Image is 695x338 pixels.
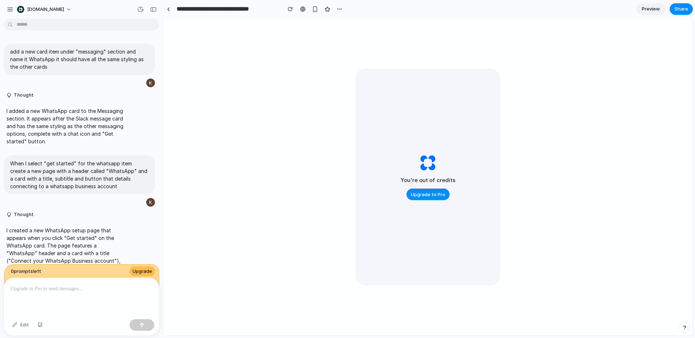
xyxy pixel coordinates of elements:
span: Share [674,5,688,13]
span: 0 prompt s left [11,268,41,275]
button: Upgrade [130,266,155,276]
h2: You're out of credits [401,176,455,185]
p: add a new card item under "messaging" section and name it WhatsApp it should have all the same st... [10,48,148,71]
p: I added a new WhatsApp card to the Messaging section. It appears after the Slack message card and... [7,107,127,145]
button: Upgrade to Pro [407,189,450,200]
span: Preview [642,5,660,13]
p: When I select "get started" for the whatsapp item create a new page with a header called "WhatsAp... [10,160,148,190]
button: Share [670,3,693,15]
a: Preview [636,3,665,15]
span: Upgrade [132,268,152,275]
button: [DOMAIN_NAME] [14,4,75,15]
p: I created a new WhatsApp setup page that appears when you click "Get started" on the WhatsApp car... [7,227,127,287]
span: Upgrade to Pro [411,191,445,198]
span: [DOMAIN_NAME] [27,6,64,13]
